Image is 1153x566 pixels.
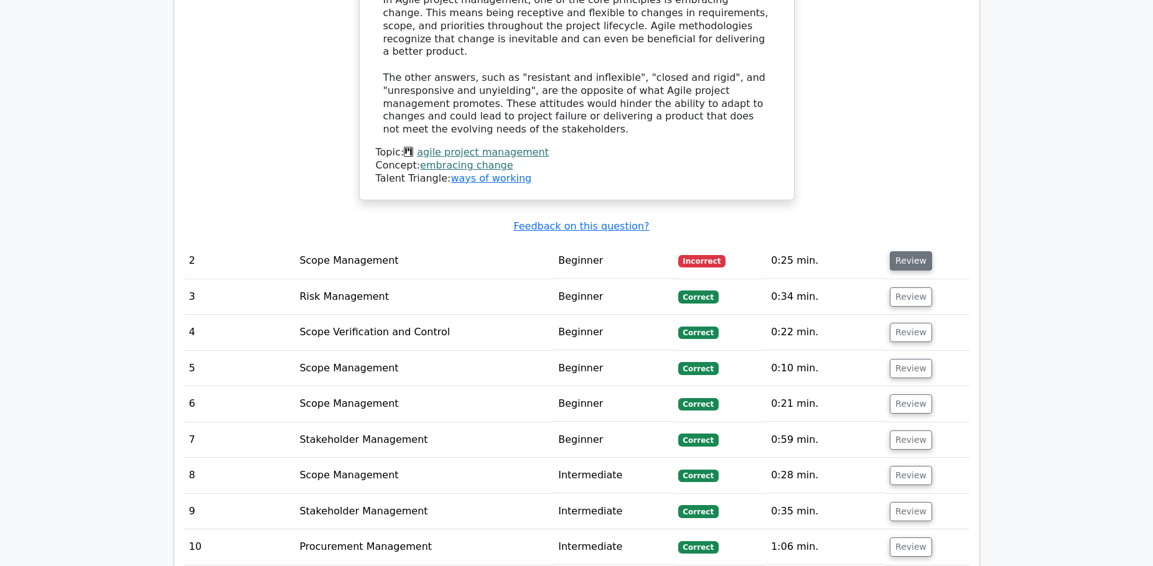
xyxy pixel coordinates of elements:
[890,251,932,271] button: Review
[678,362,719,374] span: Correct
[766,458,885,493] td: 0:28 min.
[184,458,295,493] td: 8
[553,315,673,350] td: Beginner
[376,146,778,159] div: Topic:
[513,220,649,232] a: Feedback on this question?
[766,279,885,315] td: 0:34 min.
[890,287,932,307] button: Review
[678,505,719,517] span: Correct
[890,359,932,378] button: Review
[553,351,673,386] td: Beginner
[184,529,295,565] td: 10
[450,172,531,184] a: ways of working
[766,529,885,565] td: 1:06 min.
[678,470,719,482] span: Correct
[890,430,932,450] button: Review
[678,398,719,411] span: Correct
[766,386,885,422] td: 0:21 min.
[294,386,553,422] td: Scope Management
[294,279,553,315] td: Risk Management
[678,434,719,446] span: Correct
[294,494,553,529] td: Stakeholder Management
[890,466,932,485] button: Review
[184,315,295,350] td: 4
[553,279,673,315] td: Beginner
[553,494,673,529] td: Intermediate
[678,255,726,267] span: Incorrect
[184,494,295,529] td: 9
[420,159,513,171] a: embracing change
[553,422,673,458] td: Beginner
[890,394,932,414] button: Review
[553,386,673,422] td: Beginner
[294,351,553,386] td: Scope Management
[184,279,295,315] td: 3
[678,541,719,554] span: Correct
[294,529,553,565] td: Procurement Management
[184,422,295,458] td: 7
[678,290,719,303] span: Correct
[184,243,295,279] td: 2
[294,315,553,350] td: Scope Verification and Control
[376,159,778,172] div: Concept:
[766,494,885,529] td: 0:35 min.
[184,351,295,386] td: 5
[766,351,885,386] td: 0:10 min.
[678,327,719,339] span: Correct
[417,146,549,158] a: agile project management
[294,243,553,279] td: Scope Management
[766,315,885,350] td: 0:22 min.
[553,243,673,279] td: Beginner
[553,458,673,493] td: Intermediate
[553,529,673,565] td: Intermediate
[766,243,885,279] td: 0:25 min.
[184,386,295,422] td: 6
[766,422,885,458] td: 0:59 min.
[890,323,932,342] button: Review
[294,458,553,493] td: Scope Management
[294,422,553,458] td: Stakeholder Management
[376,146,778,185] div: Talent Triangle:
[890,537,932,557] button: Review
[890,502,932,521] button: Review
